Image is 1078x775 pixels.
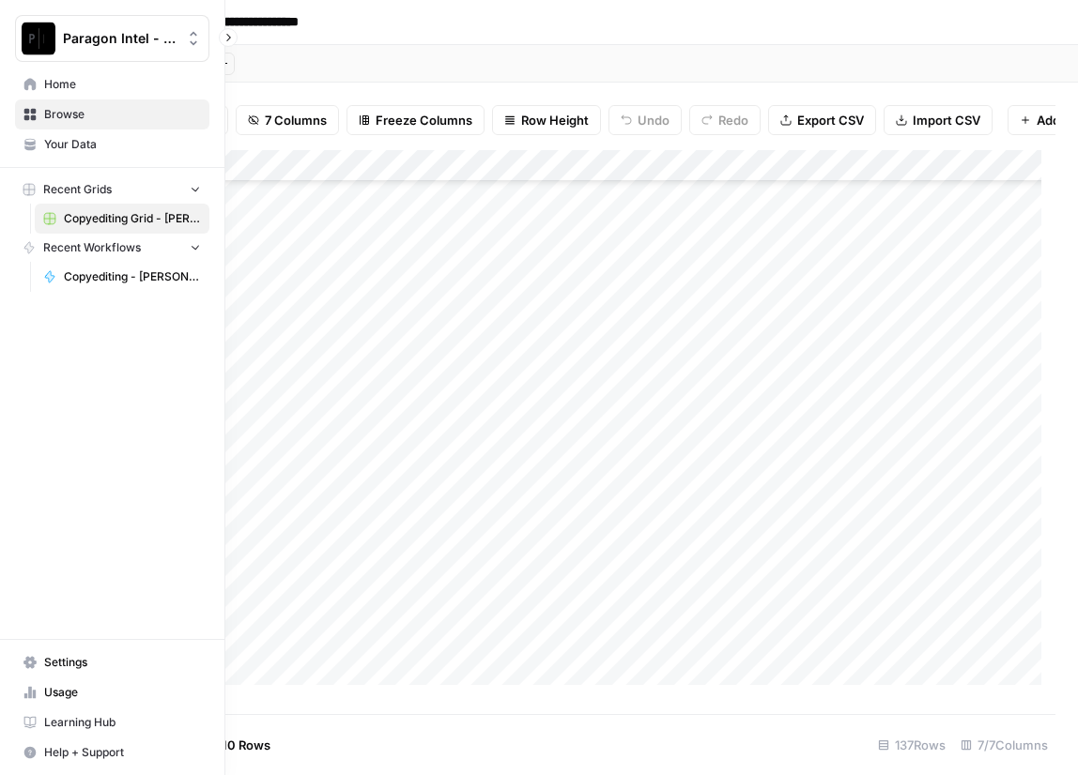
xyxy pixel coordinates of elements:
[953,730,1055,760] div: 7/7 Columns
[44,76,201,93] span: Home
[797,111,864,129] span: Export CSV
[15,677,209,707] a: Usage
[63,29,177,48] span: Paragon Intel - Copyediting
[15,234,209,262] button: Recent Workflows
[913,111,980,129] span: Import CSV
[376,111,472,129] span: Freeze Columns
[884,105,993,135] button: Import CSV
[608,105,682,135] button: Undo
[44,684,201,701] span: Usage
[236,105,339,135] button: 7 Columns
[15,15,209,62] button: Workspace: Paragon Intel - Copyediting
[265,111,327,129] span: 7 Columns
[870,730,953,760] div: 137 Rows
[15,647,209,677] a: Settings
[492,105,601,135] button: Row Height
[689,105,761,135] button: Redo
[43,181,112,198] span: Recent Grids
[15,99,209,129] a: Browse
[195,736,270,754] span: Add 10 Rows
[35,204,209,234] a: Copyediting Grid - [PERSON_NAME]
[15,69,209,99] a: Home
[346,105,485,135] button: Freeze Columns
[44,744,201,761] span: Help + Support
[521,111,589,129] span: Row Height
[64,210,201,227] span: Copyediting Grid - [PERSON_NAME]
[15,129,209,160] a: Your Data
[43,239,141,256] span: Recent Workflows
[638,111,670,129] span: Undo
[22,22,55,55] img: Paragon Intel - Copyediting Logo
[44,136,201,153] span: Your Data
[44,106,201,123] span: Browse
[15,175,209,204] button: Recent Grids
[15,707,209,737] a: Learning Hub
[35,262,209,292] a: Copyediting - [PERSON_NAME]
[44,654,201,671] span: Settings
[718,111,748,129] span: Redo
[768,105,876,135] button: Export CSV
[44,714,201,731] span: Learning Hub
[64,268,201,285] span: Copyediting - [PERSON_NAME]
[15,737,209,767] button: Help + Support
